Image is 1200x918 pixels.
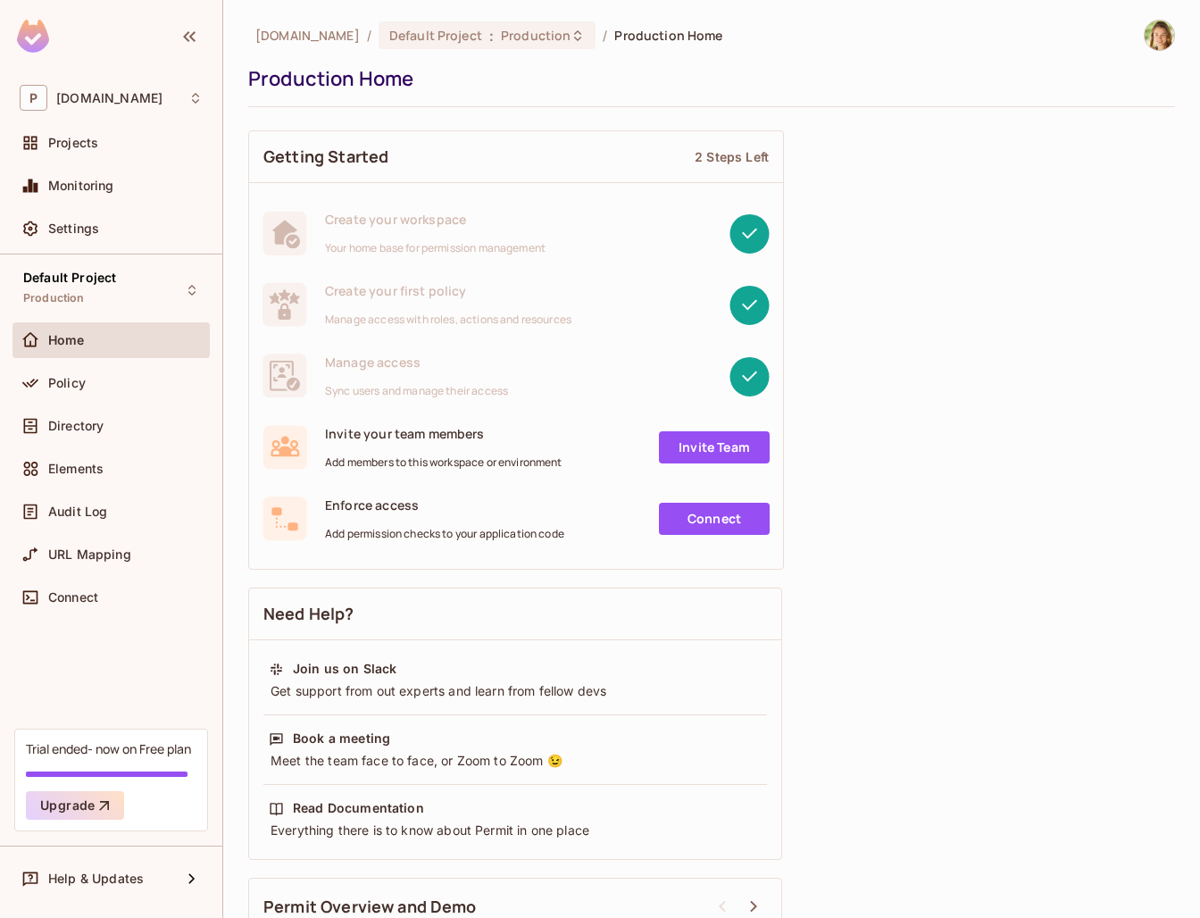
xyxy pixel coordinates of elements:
[603,27,607,44] li: /
[263,896,477,918] span: Permit Overview and Demo
[614,27,722,44] span: Production Home
[26,740,191,757] div: Trial ended- now on Free plan
[48,505,107,519] span: Audit Log
[269,752,762,770] div: Meet the team face to face, or Zoom to Zoom 😉
[48,590,98,605] span: Connect
[48,333,85,347] span: Home
[325,211,546,228] span: Create your workspace
[48,462,104,476] span: Elements
[23,271,116,285] span: Default Project
[269,822,762,839] div: Everything there is to know about Permit in one place
[659,431,770,463] a: Invite Team
[263,603,354,625] span: Need Help?
[48,547,131,562] span: URL Mapping
[325,384,508,398] span: Sync users and manage their access
[325,313,571,327] span: Manage access with roles, actions and resources
[48,872,144,886] span: Help & Updates
[293,730,390,747] div: Book a meeting
[26,791,124,820] button: Upgrade
[263,146,388,168] span: Getting Started
[293,799,424,817] div: Read Documentation
[325,527,564,541] span: Add permission checks to your application code
[389,27,482,44] span: Default Project
[20,85,47,111] span: P
[325,354,508,371] span: Manage access
[293,660,396,678] div: Join us on Slack
[659,503,770,535] a: Connect
[48,179,114,193] span: Monitoring
[248,65,1166,92] div: Production Home
[695,148,769,165] div: 2 Steps Left
[501,27,571,44] span: Production
[488,29,495,43] span: :
[269,682,762,700] div: Get support from out experts and learn from fellow devs
[48,376,86,390] span: Policy
[325,497,564,513] span: Enforce access
[325,241,546,255] span: Your home base for permission management
[367,27,371,44] li: /
[1145,21,1174,50] img: Natalia Edelson
[48,221,99,236] span: Settings
[325,455,562,470] span: Add members to this workspace or environment
[17,20,49,53] img: SReyMgAAAABJRU5ErkJggg==
[255,27,360,44] span: the active workspace
[48,419,104,433] span: Directory
[48,136,98,150] span: Projects
[23,291,85,305] span: Production
[325,425,562,442] span: Invite your team members
[56,91,162,105] span: Workspace: permit.io
[325,282,571,299] span: Create your first policy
